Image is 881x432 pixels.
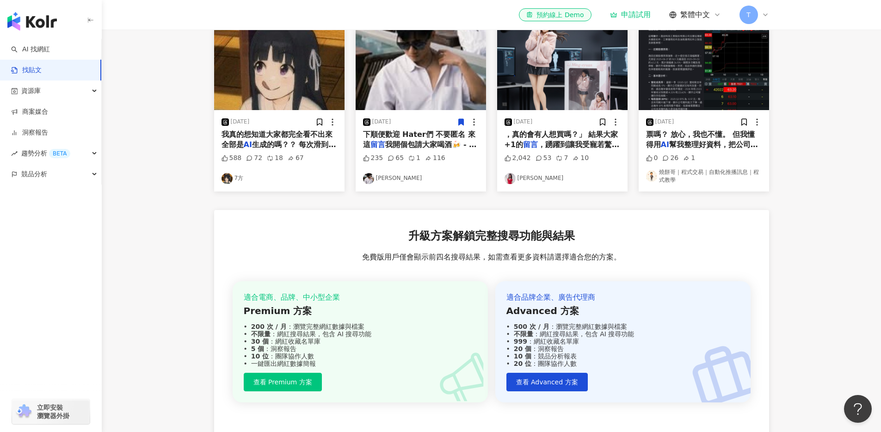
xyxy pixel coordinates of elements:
div: 1 [683,154,695,163]
button: 查看 Advanced 方案 [506,373,588,391]
a: 洞察報告 [11,128,48,137]
div: 235 [363,154,383,163]
img: logo [7,12,57,31]
img: chrome extension [15,404,33,419]
mark: AI [661,140,669,149]
div: 116 [425,154,445,163]
div: 18 [267,154,283,163]
span: T [746,10,751,20]
span: 免費版用戶僅會顯示前四名搜尋結果，如需查看更多資料請選擇適合您的方案。 [362,252,621,262]
a: KOL Avatar[PERSON_NAME] [505,173,620,184]
strong: 20 個 [514,345,531,352]
img: KOL Avatar [646,171,657,182]
div: ：競品分析報表 [506,352,739,360]
mark: 留言 [370,140,385,149]
div: ：瀏覽完整網紅數據與檔案 [244,323,477,330]
span: rise [11,150,18,157]
div: ：網紅收藏名單庫 [244,338,477,345]
strong: 10 位 [251,352,269,360]
mark: AI [244,140,252,149]
img: post-image [639,28,769,110]
div: 一鍵匯出網紅數據簡報 [244,360,477,367]
span: ，真的會有人想買嗎？」 結果大家+1的 [505,130,618,149]
a: 商案媒合 [11,107,48,117]
a: KOL Avatar7方 [222,173,337,184]
a: KOL Avatar燒餅哥｜程式交易｜自動化推播訊息｜程式教學 [646,168,762,184]
div: 26 [662,154,678,163]
span: 資源庫 [21,80,41,101]
span: 生成的嗎？？ 每次滑到這個帳號的文就點進去看 [222,140,336,159]
img: post-image [214,28,345,110]
strong: 200 次 / 月 [251,323,287,330]
strong: 10 個 [514,352,531,360]
div: ：團隊協作人數 [506,360,739,367]
div: 67 [288,154,304,163]
span: 我真的想知道大家都完全看不出來全部是 [222,130,333,149]
div: ：洞察報告 [506,345,739,352]
img: KOL Avatar [363,173,374,184]
button: 查看 Premium 方案 [244,373,322,391]
div: ：洞察報告 [244,345,477,352]
strong: 30 個 [251,338,269,345]
div: 適合品牌企業、廣告代理商 [506,292,739,302]
div: 7 [556,154,568,163]
img: KOL Avatar [222,173,233,184]
span: 查看 Premium 方案 [253,378,312,386]
img: post-image [497,28,628,110]
div: 588 [222,154,242,163]
span: 下順便歡迎 Hater們 不要匿名 來這 [363,130,475,149]
div: [DATE] [372,118,391,126]
div: BETA [49,149,70,158]
a: 找貼文 [11,66,42,75]
div: 53 [536,154,552,163]
div: 適合電商、品牌、中小型企業 [244,292,477,302]
a: searchAI 找網紅 [11,45,50,54]
img: post-image [356,28,486,110]
a: KOL Avatar[PERSON_NAME] [363,173,479,184]
span: 票嗎？ 放心，我也不懂。 但我懂得用 [646,130,755,149]
div: 65 [388,154,404,163]
div: Premium 方案 [244,304,477,317]
span: 繁體中文 [680,10,710,20]
strong: 5 個 [251,345,265,352]
div: 1 [408,154,420,163]
span: 競品分析 [21,164,47,185]
div: 0 [646,154,658,163]
div: [DATE] [655,118,674,126]
div: ：網紅收藏名單庫 [506,338,739,345]
span: 我開個包請大家喝酒🍻 - 履歷 [363,140,477,159]
span: 查看 Advanced 方案 [516,378,578,386]
strong: 500 次 / 月 [514,323,549,330]
strong: 999 [514,338,527,345]
div: 10 [573,154,589,163]
div: ：網紅搜尋結果，包含 AI 搜尋功能 [506,330,739,338]
span: 趨勢分析 [21,143,70,164]
a: 申請試用 [610,10,651,19]
span: 幫我整理好資料，把公司資訊、基本面 [646,140,758,159]
div: ：瀏覽完整網紅數據與檔案 [506,323,739,330]
div: ：網紅搜尋結果，包含 AI 搜尋功能 [244,330,477,338]
div: 2,042 [505,154,531,163]
div: 預約線上 Demo [526,10,584,19]
strong: 20 位 [514,360,531,367]
span: 升級方案解鎖完整搜尋功能與結果 [408,228,575,244]
div: 72 [246,154,262,163]
img: KOL Avatar [505,173,516,184]
div: [DATE] [231,118,250,126]
span: 立即安裝 瀏覽器外掛 [37,403,69,420]
iframe: Help Scout Beacon - Open [844,395,872,423]
a: chrome extension立即安裝 瀏覽器外掛 [12,399,90,424]
div: ：團隊協作人數 [244,352,477,360]
a: 預約線上 Demo [519,8,591,21]
div: [DATE] [514,118,533,126]
mark: 留言 [523,140,538,149]
strong: 不限量 [251,330,271,338]
div: Advanced 方案 [506,304,739,317]
strong: 不限量 [514,330,533,338]
span: ，踴躍到讓我受寵若驚⋯ 老實說，我 [505,140,620,159]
